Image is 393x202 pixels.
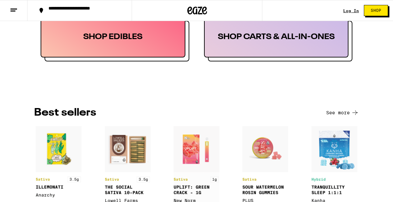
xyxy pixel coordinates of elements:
a: Log In [343,9,359,13]
div: SHOP CARTS & ALL-IN-ONES [204,17,349,57]
div: SHOP EDIBLES [41,17,185,57]
span: Shop [371,9,381,12]
img: product1 [36,126,82,198]
h3: BEST SELLERS [34,107,96,118]
button: SHOP CARTS & ALL-IN-ONES [204,17,353,61]
a: Shop [359,5,393,16]
button: SHOP EDIBLES [41,17,189,61]
span: Hi. Need any help? [4,5,47,10]
button: Shop [364,5,388,16]
button: See more [326,109,359,117]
